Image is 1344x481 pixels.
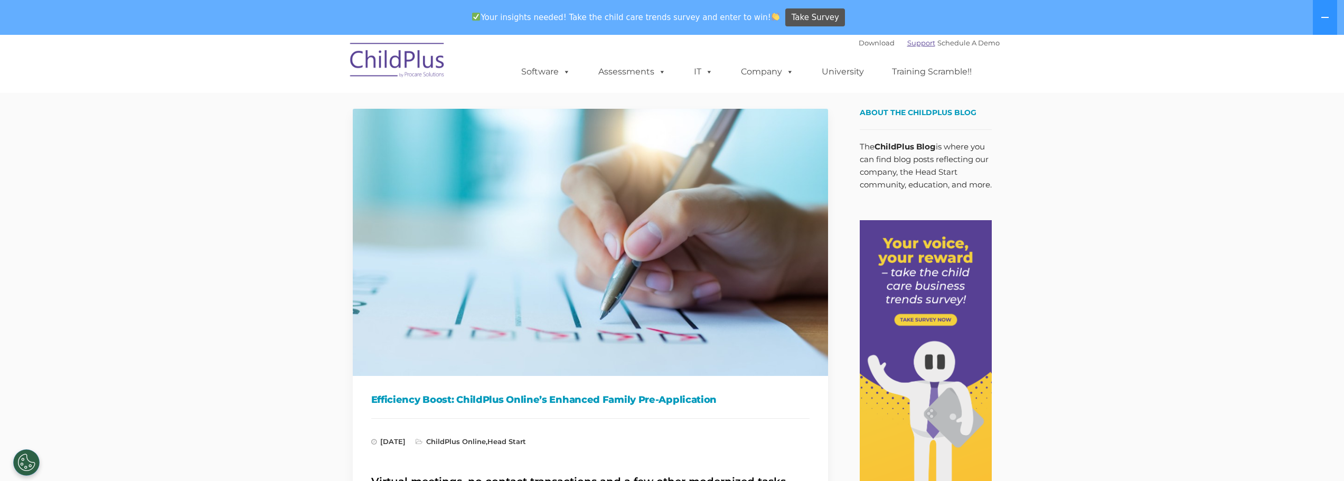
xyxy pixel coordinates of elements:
[859,39,1000,47] font: |
[811,61,875,82] a: University
[907,39,935,47] a: Support
[937,39,1000,47] a: Schedule A Demo
[792,8,839,27] span: Take Survey
[353,109,828,376] img: Efficiency Boost: ChildPlus Online's Enhanced Family Pre-Application Process - Streamlining Appli...
[683,61,723,82] a: IT
[416,437,526,446] span: ,
[426,437,486,446] a: ChildPlus Online
[13,449,40,476] button: Cookies Settings
[860,108,976,117] span: About the ChildPlus Blog
[472,13,480,21] img: ✅
[860,140,992,191] p: The is where you can find blog posts reflecting our company, the Head Start community, education,...
[371,437,406,446] span: [DATE]
[345,35,450,88] img: ChildPlus by Procare Solutions
[511,61,581,82] a: Software
[588,61,676,82] a: Assessments
[772,13,779,21] img: 👏
[881,61,982,82] a: Training Scramble!!
[859,39,895,47] a: Download
[785,8,845,27] a: Take Survey
[487,437,526,446] a: Head Start
[875,142,936,152] strong: ChildPlus Blog
[371,392,810,408] h1: Efficiency Boost: ChildPlus Online’s Enhanced Family Pre-Application
[468,7,784,27] span: Your insights needed! Take the child care trends survey and enter to win!
[730,61,804,82] a: Company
